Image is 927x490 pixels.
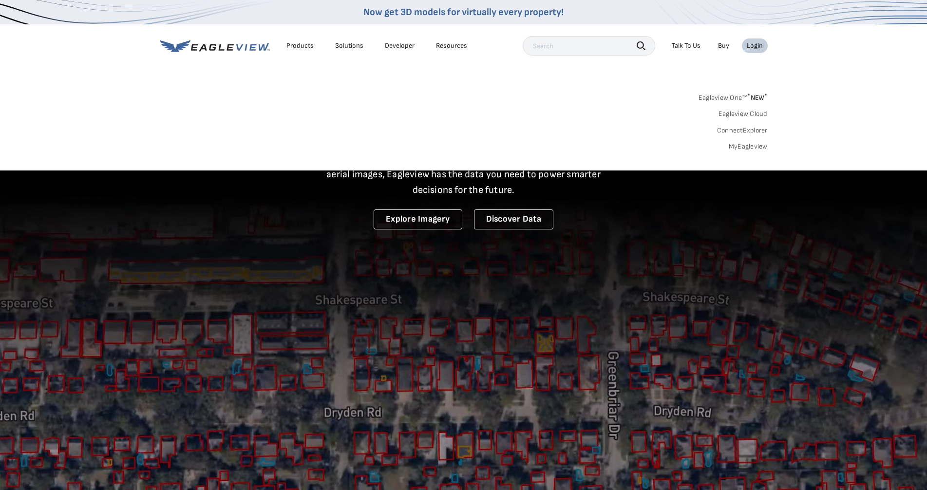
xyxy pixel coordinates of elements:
[699,91,768,102] a: Eagleview One™*NEW*
[729,142,768,151] a: MyEagleview
[747,41,763,50] div: Login
[747,94,767,102] span: NEW
[718,41,729,50] a: Buy
[385,41,415,50] a: Developer
[335,41,363,50] div: Solutions
[672,41,700,50] div: Talk To Us
[315,151,613,198] p: A new era starts here. Built on more than 3.5 billion high-resolution aerial images, Eagleview ha...
[286,41,314,50] div: Products
[363,6,564,18] a: Now get 3D models for virtually every property!
[717,126,768,135] a: ConnectExplorer
[474,209,553,229] a: Discover Data
[374,209,462,229] a: Explore Imagery
[523,36,655,56] input: Search
[719,110,768,118] a: Eagleview Cloud
[436,41,467,50] div: Resources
